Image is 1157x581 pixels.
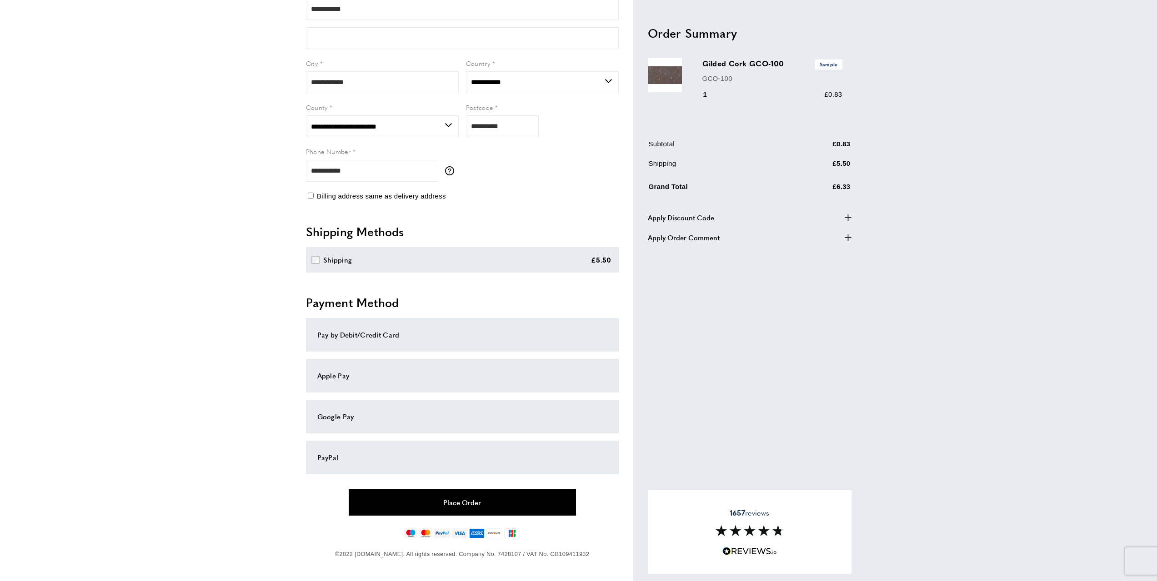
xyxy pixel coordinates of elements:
span: Billing address same as delivery address [317,192,446,200]
div: Shipping [323,254,352,265]
h2: Payment Method [306,294,619,311]
span: City [306,59,318,68]
span: Country [466,59,491,68]
span: reviews [730,508,769,517]
span: County [306,103,328,112]
img: Reviews section [716,525,784,536]
button: More information [445,166,459,175]
input: Billing address same as delivery address [308,193,314,199]
h2: Shipping Methods [306,223,619,240]
strong: 1657 [730,507,745,518]
div: PayPal [317,452,607,463]
td: Grand Total [649,179,787,199]
span: Apply Order Comment [648,232,720,243]
span: £0.83 [824,90,842,98]
img: paypal [434,528,450,538]
td: Shipping [649,158,787,176]
img: discover [486,528,502,538]
img: visa [452,528,467,538]
h3: Gilded Cork GCO-100 [702,58,842,69]
h2: Order Summary [648,25,851,41]
span: Sample [815,60,842,69]
span: Phone Number [306,147,351,156]
div: Google Pay [317,411,607,422]
span: Postcode [466,103,493,112]
td: Subtotal [649,139,787,156]
div: Pay by Debit/Credit Card [317,329,607,340]
td: £6.33 [788,179,851,199]
span: Apply Discount Code [648,212,714,223]
div: Apple Pay [317,370,607,381]
div: 1 [702,89,720,100]
img: Gilded Cork GCO-100 [648,58,682,92]
td: £5.50 [788,158,851,176]
span: ©2022 [DOMAIN_NAME]. All rights reserved. Company No. 7428107 / VAT No. GB109411932 [335,551,589,557]
div: £5.50 [591,254,611,265]
img: Reviews.io 5 stars [722,547,777,556]
img: mastercard [419,528,432,538]
img: maestro [404,528,417,538]
img: jcb [504,528,520,538]
p: GCO-100 [702,73,842,84]
td: £0.83 [788,139,851,156]
img: american-express [469,528,485,538]
button: Place Order [349,489,576,516]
